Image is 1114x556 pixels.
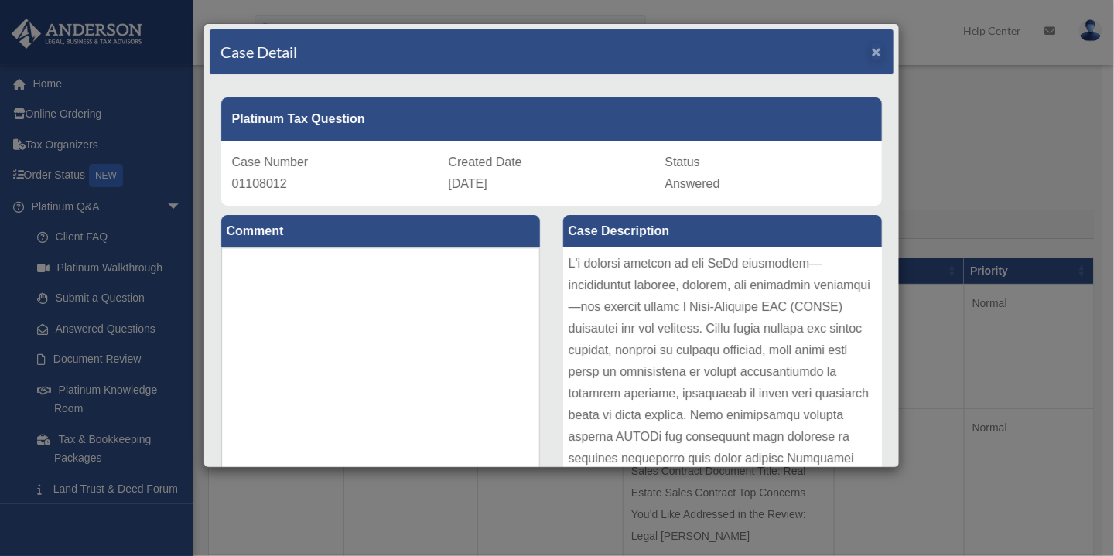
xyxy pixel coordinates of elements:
div: L'i dolorsi ametcon ad eli SeDd eiusmodtem—incididuntut laboree, dolorem, ali enimadmin veniamqui... [563,247,882,479]
h4: Case Detail [221,41,298,63]
div: Platinum Tax Question [221,97,882,141]
span: 01108012 [232,177,287,190]
span: × [872,43,882,60]
span: Answered [665,177,720,190]
span: Case Number [232,155,309,169]
span: [DATE] [449,177,487,190]
span: Status [665,155,700,169]
label: Comment [221,215,540,247]
span: Created Date [449,155,522,169]
button: Close [872,43,882,60]
label: Case Description [563,215,882,247]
